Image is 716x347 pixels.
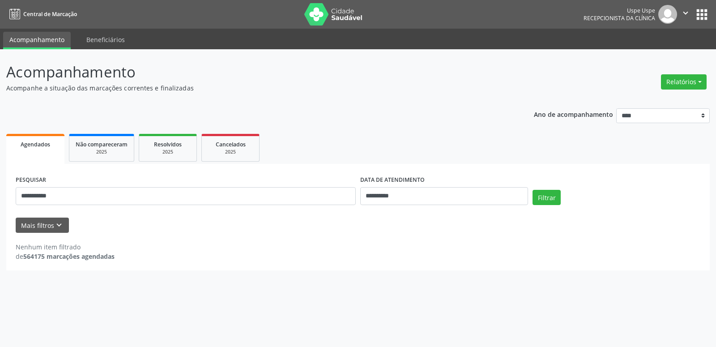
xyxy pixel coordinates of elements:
span: Recepcionista da clínica [584,14,655,22]
div: 2025 [76,149,128,155]
i: keyboard_arrow_down [54,220,64,230]
p: Acompanhamento [6,61,499,83]
button: Relatórios [661,74,707,90]
label: DATA DE ATENDIMENTO [360,173,425,187]
a: Beneficiários [80,32,131,47]
p: Ano de acompanhamento [534,108,613,120]
span: Não compareceram [76,141,128,148]
strong: 564175 marcações agendadas [23,252,115,261]
div: 2025 [208,149,253,155]
div: Uspe Uspe [584,7,655,14]
a: Central de Marcação [6,7,77,21]
button: Filtrar [533,190,561,205]
div: 2025 [145,149,190,155]
div: de [16,252,115,261]
span: Cancelados [216,141,246,148]
img: img [658,5,677,24]
label: PESQUISAR [16,173,46,187]
button: Mais filtroskeyboard_arrow_down [16,218,69,233]
a: Acompanhamento [3,32,71,49]
span: Central de Marcação [23,10,77,18]
span: Agendados [21,141,50,148]
button:  [677,5,694,24]
i:  [681,8,690,18]
div: Nenhum item filtrado [16,242,115,252]
p: Acompanhe a situação das marcações correntes e finalizadas [6,83,499,93]
span: Resolvidos [154,141,182,148]
button: apps [694,7,710,22]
